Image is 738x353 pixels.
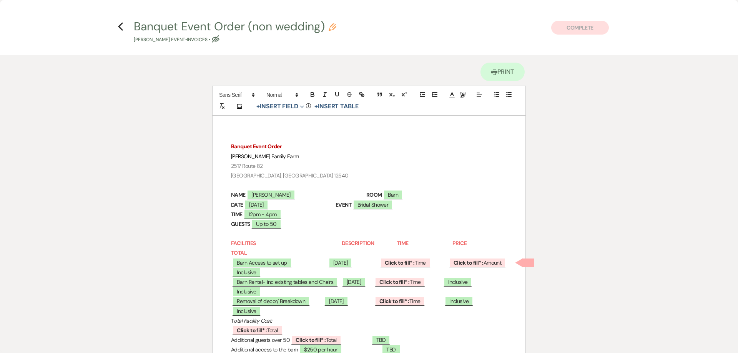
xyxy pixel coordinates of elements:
span: [DATE] [244,200,268,209]
strong: FACILITIES [231,240,256,247]
p: [PERSON_NAME] Event • Invoices • [134,36,336,43]
span: Total [232,325,282,335]
button: Complete [551,21,609,35]
span: Text Color [447,90,457,99]
span: [DATE] [329,258,352,267]
span: Inclusive [445,296,473,306]
strong: TIME [397,240,409,247]
em: otal Facility Cost: [234,317,272,324]
button: Insert Field [254,102,307,111]
strong: PRICE [452,240,467,247]
p: T [231,316,507,335]
span: Total [291,335,341,345]
strong: NAME [231,191,246,198]
strong: ROOM [366,191,382,198]
span: [DATE] [342,277,366,287]
span: [PERSON_NAME] [247,190,295,199]
span: Up to 50 [251,219,281,229]
span: Alignment [474,90,485,99]
span: [DATE] [324,296,348,306]
span: + [256,103,260,109]
b: Click to fill* : [237,327,267,334]
span: Header Formats [263,90,301,99]
span: 2517 Route 82 [231,162,263,169]
strong: TOTAL [231,249,247,256]
strong: DATE [231,201,243,208]
strong: DESCRIPTION [342,240,374,247]
span: Inclusive [232,267,261,277]
span: + [314,103,318,109]
p: Additional guests over 50 [231,335,507,345]
b: Click to fill* : [296,336,326,343]
strong: GUESTS [231,220,250,227]
a: Print [480,63,525,81]
span: [GEOGRAPHIC_DATA], [GEOGRAPHIC_DATA] 12540 [231,172,348,179]
span: Barn Rental- inc existing tables and Chairs [232,277,338,287]
span: Inclusive [444,277,472,287]
strong: TIME [231,211,243,218]
span: Time [375,277,425,287]
b: Click to fill* : [454,259,484,266]
span: Barn Access to set up [232,258,291,267]
b: Click to fill* : [379,278,409,285]
button: +Insert Table [312,102,361,111]
strong: EVENT [336,201,351,208]
b: Click to fill* : [385,259,415,266]
span: Inclusive [232,287,261,296]
span: Removal of decor/ Breakdown [232,296,310,306]
b: Click to fill* : [379,298,409,305]
span: Barn [383,190,403,199]
span: [PERSON_NAME] Family Farm [231,153,299,160]
span: Text Background Color [457,90,468,99]
span: Bridal Shower [353,200,393,209]
span: 12pm - 4pm [244,209,281,219]
button: Banquet Event Order (non wedding)[PERSON_NAME] Event•Invoices • [134,21,336,43]
span: Amount [449,258,506,267]
span: Inclusive [232,306,261,316]
strong: Banquet Event Order [231,143,282,150]
span: Time [375,296,425,306]
span: Time [380,258,430,267]
span: TBD [372,335,390,345]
